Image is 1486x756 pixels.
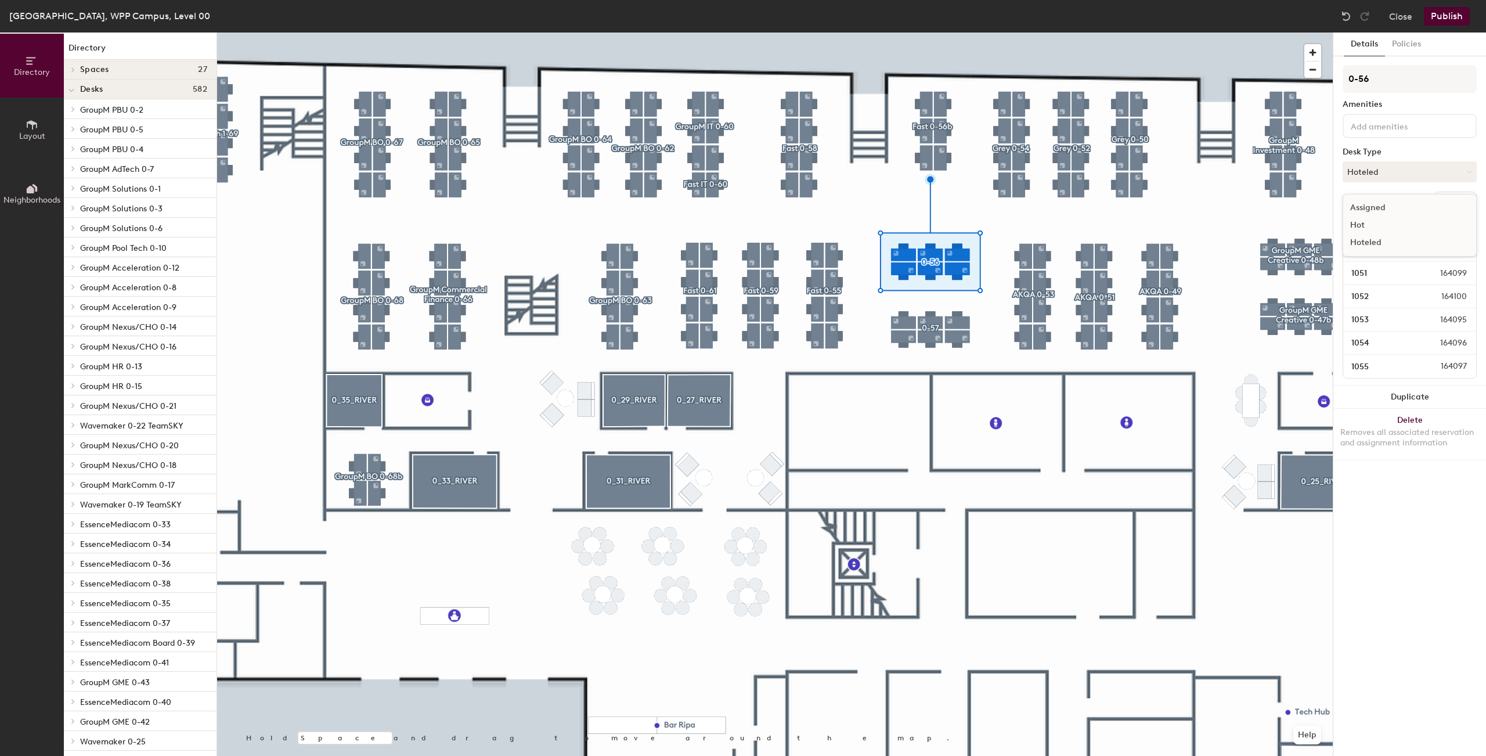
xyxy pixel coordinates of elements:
img: Undo [1340,10,1352,22]
span: Desks [80,85,103,94]
input: Unnamed desk [1346,265,1412,282]
span: Layout [19,131,45,141]
span: EssenceMediacom 0-38 [80,579,171,589]
span: 164096 [1412,337,1474,350]
input: Unnamed desk [1346,312,1412,328]
span: Spaces [80,65,109,74]
span: GroupM Acceleration 0-9 [80,303,176,312]
input: Unnamed desk [1346,335,1412,351]
span: 164095 [1412,314,1474,326]
span: EssenceMediacom 0-41 [80,658,169,668]
span: GroupM GME 0-42 [80,717,150,727]
span: 164100 [1413,290,1474,303]
input: Add amenities [1348,118,1453,132]
button: DeleteRemoves all associated reservation and assignment information [1333,409,1486,460]
span: GroupM Nexus/CHO 0-14 [80,322,176,332]
span: GroupM MarkComm 0-17 [80,480,175,490]
div: [GEOGRAPHIC_DATA], WPP Campus, Level 00 [9,9,210,23]
div: Assigned [1343,199,1459,217]
button: Help [1293,726,1321,744]
span: GroupM Solutions 0-1 [80,184,161,194]
span: Directory [14,67,50,77]
span: GroupM PBU 0-4 [80,145,143,154]
span: GroupM HR 0-15 [80,381,142,391]
span: Wavemaker 0-19 TeamSKY [80,500,182,510]
span: EssenceMediacom 0-37 [80,618,170,628]
input: Unnamed desk [1346,289,1413,305]
span: Wavemaker 0-22 TeamSKY [80,421,183,431]
span: GroupM Pool Tech 0-10 [80,243,167,253]
button: Policies [1385,33,1428,56]
span: EssenceMediacom 0-33 [80,520,171,530]
div: Amenities [1343,100,1477,109]
div: Removes all associated reservation and assignment information [1340,427,1479,448]
button: Hoteled [1343,161,1477,182]
span: 27 [198,65,207,74]
span: GroupM Nexus/CHO 0-16 [80,342,176,352]
span: GroupM Solutions 0-6 [80,224,163,233]
div: Hoteled [1343,234,1459,251]
span: GroupM Acceleration 0-12 [80,263,179,273]
span: EssenceMediacom 0-35 [80,599,171,609]
span: GroupM AdTech 0-7 [80,164,154,174]
h1: Directory [64,42,217,60]
span: GroupM Nexus/CHO 0-20 [80,441,179,451]
span: 164097 [1413,360,1474,373]
span: GroupM Nexus/CHO 0-18 [80,460,176,470]
span: GroupM PBU 0-2 [80,105,143,115]
span: 582 [193,85,207,94]
span: GroupM Acceleration 0-8 [80,283,176,293]
span: Neighborhoods [3,195,60,205]
span: EssenceMediacom 0-34 [80,539,171,549]
span: Wavemaker 0-25 [80,737,146,747]
span: GroupM PBU 0-5 [80,125,143,135]
span: EssenceMediacom 0-40 [80,697,171,707]
input: Unnamed desk [1346,358,1413,375]
span: GroupM Solutions 0-3 [80,204,163,214]
div: Desk Type [1343,147,1477,157]
button: Duplicate [1333,386,1486,409]
span: EssenceMediacom Board 0-39 [80,638,195,648]
button: Ungroup [1434,192,1477,211]
span: 164099 [1412,267,1474,280]
span: EssenceMediacom 0-36 [80,559,171,569]
button: Details [1344,33,1385,56]
button: Publish [1424,7,1470,26]
div: Hot [1343,217,1459,234]
button: Close [1389,7,1412,26]
span: GroupM HR 0-13 [80,362,142,372]
span: GroupM GME 0-43 [80,678,150,687]
img: Redo [1359,10,1370,22]
span: GroupM Nexus/CHO 0-21 [80,401,176,411]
